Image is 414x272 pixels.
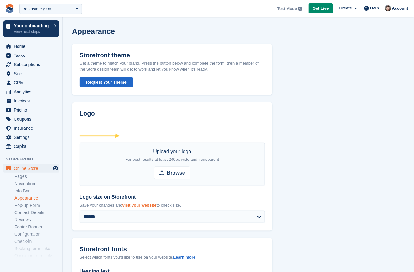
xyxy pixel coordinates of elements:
[80,202,265,208] p: Save your changes and to check size.
[3,97,59,105] a: menu
[298,7,302,11] img: icon-info-grey-7440780725fd019a000dd9b08b2336e03edf1995a4989e88bcd33f0948082b44.svg
[14,217,59,223] a: Reviews
[277,6,297,12] span: Test Mode
[3,20,59,37] a: Your onboarding View next steps
[14,231,59,237] a: Configuration
[6,156,62,162] span: Storefront
[14,181,59,187] a: Navigation
[339,5,352,11] span: Create
[3,51,59,60] a: menu
[14,174,59,180] a: Pages
[80,60,265,72] p: Get a theme to match your brand. Press the button below and complete the form, then a member of t...
[370,5,379,11] span: Help
[14,195,59,201] a: Appearance
[80,125,120,140] img: rapidstore-logo.png
[14,78,51,87] span: CRM
[3,115,59,123] a: menu
[72,27,115,35] h1: Appearance
[52,165,59,172] a: Preview store
[3,60,59,69] a: menu
[22,6,53,12] div: Rapidstore (936)
[14,42,51,51] span: Home
[80,254,265,260] div: Select which fonts you'd like to use on your website.
[80,110,265,117] h2: Logo
[167,169,185,177] strong: Browse
[80,193,265,201] label: Logo size on Storefront
[3,142,59,151] a: menu
[14,133,51,142] span: Settings
[14,24,51,28] p: Your onboarding
[14,69,51,78] span: Sites
[14,202,59,208] a: Pop-up Form
[3,42,59,51] a: menu
[313,5,329,12] span: Get Live
[14,246,59,252] a: Booking form links
[14,51,51,60] span: Tasks
[392,5,408,12] span: Account
[14,60,51,69] span: Subscriptions
[125,148,219,163] div: Upload your logo
[125,157,219,162] span: For best results at least 240px wide and transparent
[14,87,51,96] span: Analytics
[385,5,391,11] img: Steven Hylands
[14,124,51,133] span: Insurance
[3,69,59,78] a: menu
[3,78,59,87] a: menu
[80,77,133,88] button: Request Your Theme
[122,203,157,207] a: visit your website
[14,97,51,105] span: Invoices
[80,52,130,59] h2: Storefront theme
[14,224,59,230] a: Footer Banner
[14,142,51,151] span: Capital
[14,164,51,173] span: Online Store
[3,133,59,142] a: menu
[14,115,51,123] span: Coupons
[154,167,190,179] input: Browse
[3,106,59,114] a: menu
[3,164,59,173] a: menu
[5,4,14,13] img: stora-icon-8386f47178a22dfd0bd8f6a31ec36ba5ce8667c1dd55bd0f319d3a0aa187defe.svg
[14,29,51,34] p: View next steps
[3,124,59,133] a: menu
[80,246,127,253] h2: Storefront fonts
[14,238,59,244] a: Check-in
[173,255,195,259] a: Learn more
[3,87,59,96] a: menu
[14,188,59,194] a: Info Bar
[309,3,333,14] a: Get Live
[14,253,59,259] a: Quotation form links
[14,106,51,114] span: Pricing
[14,210,59,216] a: Contact Details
